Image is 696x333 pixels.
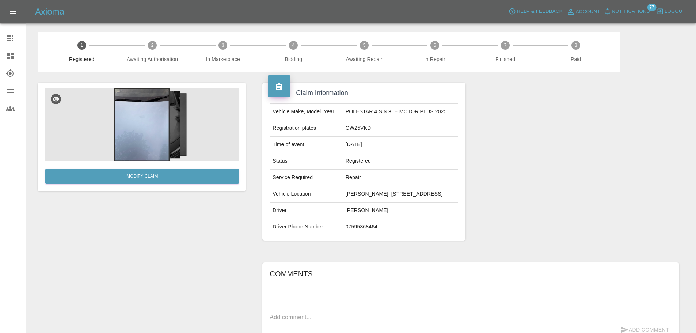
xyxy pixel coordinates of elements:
[292,43,295,48] text: 4
[507,6,564,17] button: Help & Feedback
[4,3,22,20] button: Open drawer
[433,43,436,48] text: 6
[80,43,83,48] text: 1
[564,6,602,18] a: Account
[343,203,458,219] td: [PERSON_NAME]
[544,56,608,63] span: Paid
[343,170,458,186] td: Repair
[602,6,652,17] button: Notifications
[270,170,342,186] td: Service Required
[268,88,460,98] h4: Claim Information
[270,203,342,219] td: Driver
[332,56,396,63] span: Awaiting Repair
[665,7,685,16] span: Logout
[343,186,458,203] td: [PERSON_NAME], [STREET_ADDRESS]
[343,137,458,153] td: [DATE]
[45,88,239,161] img: e1992809-a3c5-4eb2-83b9-0707683e71aa
[270,268,672,280] h6: Comments
[575,43,577,48] text: 8
[35,6,64,18] h5: Axioma
[647,4,656,11] span: 77
[402,56,467,63] span: In Repair
[49,56,114,63] span: Registered
[120,56,185,63] span: Awaiting Authorisation
[363,43,365,48] text: 5
[222,43,224,48] text: 3
[343,219,458,235] td: 07595368464
[45,169,239,184] a: Modify Claim
[655,6,687,17] button: Logout
[343,104,458,120] td: POLESTAR 4 SINGLE MOTOR PLUS 2025
[270,120,342,137] td: Registration plates
[270,104,342,120] td: Vehicle Make, Model, Year
[151,43,154,48] text: 2
[261,56,326,63] span: Bidding
[576,8,600,16] span: Account
[270,186,342,203] td: Vehicle Location
[343,120,458,137] td: OW25VKD
[190,56,255,63] span: In Marketplace
[612,7,650,16] span: Notifications
[343,153,458,170] td: Registered
[517,7,562,16] span: Help & Feedback
[504,43,507,48] text: 7
[270,137,342,153] td: Time of event
[473,56,537,63] span: Finished
[270,153,342,170] td: Status
[270,219,342,235] td: Driver Phone Number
